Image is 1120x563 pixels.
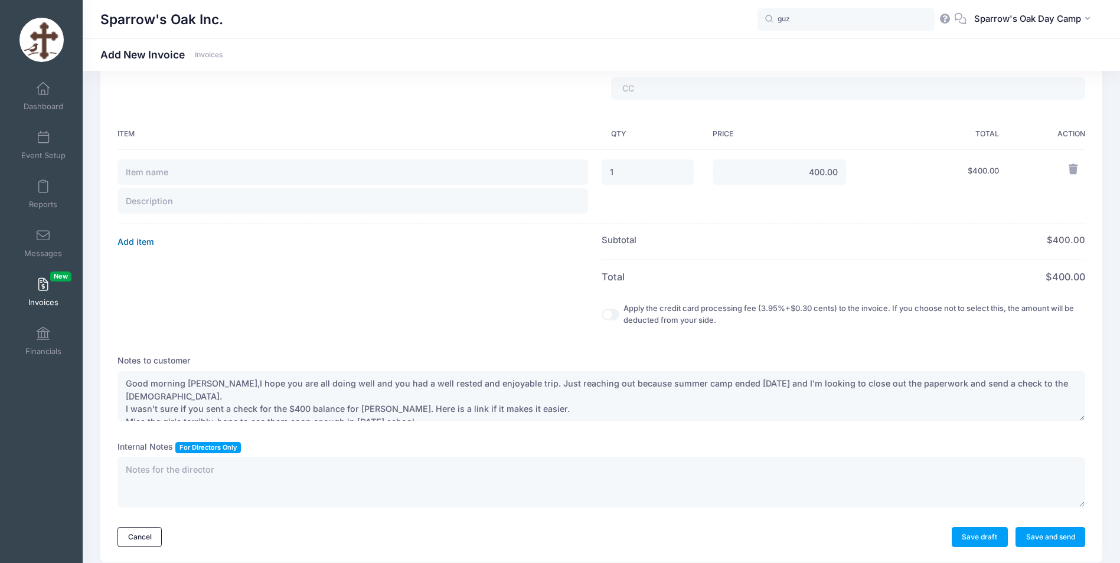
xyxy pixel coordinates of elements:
[972,166,999,175] span: 400.00
[856,149,1009,224] td: $
[29,199,57,210] span: Reports
[117,441,173,453] label: Internal Notes
[713,159,846,185] input: 0.00
[703,119,856,150] th: Price
[1053,235,1085,246] span: 400.00
[952,527,1008,547] a: Save draft
[15,76,71,117] a: Dashboard
[1052,271,1085,283] span: 400.00
[28,297,58,307] span: Invoices
[866,234,1085,247] div: $
[117,527,162,547] a: Cancel
[15,125,71,166] a: Event Setup
[966,6,1102,33] button: Sparrow's Oak Day Camp
[611,77,1085,100] tags: ​
[21,150,66,161] span: Event Setup
[602,119,703,150] th: QTY
[15,320,71,362] a: Financials
[24,102,63,112] span: Dashboard
[602,260,856,293] th: Total
[602,159,694,185] input: 1
[117,159,588,185] input: Item name
[856,260,1085,293] th: $
[117,355,190,367] label: Notes to customer
[100,6,223,33] h1: Sparrow's Oak Inc.
[19,18,64,62] img: Sparrow's Oak Inc.
[100,48,223,61] h1: Add New Invoice
[15,222,71,264] a: Messages
[623,303,1085,326] label: Apply the credit card processing fee (3.95%+$0.30 cents) to the invoice. If you choose not to sel...
[974,12,1081,25] span: Sparrow's Oak Day Camp
[175,442,241,453] span: For Directors Only
[25,346,61,356] span: Financials
[1015,527,1085,547] a: Save and send
[117,234,154,250] button: Add item
[50,271,71,281] span: New
[117,119,601,150] th: Item
[195,51,223,60] a: Invoices
[602,234,847,247] div: Subtotal
[117,188,588,214] input: Description
[1008,119,1085,150] th: Action
[15,174,71,215] a: Reports
[757,8,935,31] input: Search by First Name, Last Name, or Email...
[24,248,62,258] span: Messages
[856,119,1009,150] th: Total
[15,271,71,313] a: InvoicesNew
